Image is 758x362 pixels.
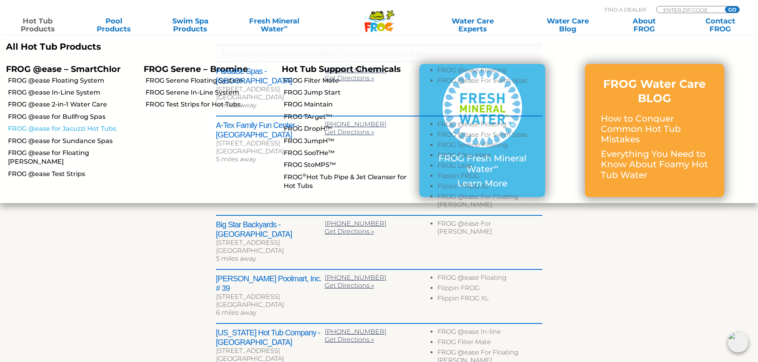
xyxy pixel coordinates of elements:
[216,139,325,147] div: [STREET_ADDRESS]
[325,282,374,289] a: Get Directions »
[8,124,138,133] a: FROG @ease for Jacuzzi Hot Tubs
[216,239,325,247] div: [STREET_ADDRESS]
[437,274,542,284] li: FROG @ease Floating
[84,17,144,33] a: PoolProducts
[437,294,542,305] li: Flippin FROG XL
[325,74,374,82] a: Get Directions »
[437,162,542,172] li: FROG Leap
[146,100,275,109] a: FROG Test Strips for Hot Tubs
[216,247,325,255] div: [GEOGRAPHIC_DATA]
[146,76,275,85] a: FROG Serene Floating System
[8,17,67,33] a: Hot TubProducts
[437,77,542,87] li: FROG @ease For Swim Spas
[325,66,386,74] a: [PHONE_NUMBER]
[325,120,386,128] a: [PHONE_NUMBER]
[216,147,325,155] div: [GEOGRAPHIC_DATA]
[663,6,716,13] input: Zip Code Form
[325,128,374,136] a: Get Directions »
[216,120,325,139] h2: A-Tex Family Fun Center - [GEOGRAPHIC_DATA]
[216,255,256,262] span: 5 miles away
[601,149,708,180] p: Everything You Need to Know About Foamy Hot Tub Water
[691,17,750,33] a: ContactFROG
[8,100,138,109] a: FROG @ease 2-in-1 Water Care
[437,131,542,141] li: FROG @ease For Swim Spas
[8,137,138,145] a: FROG @ease for Sundance Spas
[437,141,542,151] li: FROG Serene Floating
[237,17,311,33] a: Fresh MineralWater∞
[601,77,708,184] a: FROG Water Care BLOG How to Conquer Common Hot Tub Mistakes Everything You Need to Know About Foa...
[538,17,597,33] a: Water CareBlog
[437,120,542,131] li: FROG @ease Floating
[6,64,132,74] p: FROG @ease – SmartChlor
[437,172,542,182] li: Flippin FROG
[437,193,542,211] li: FROG @ease For Floating [PERSON_NAME]
[614,17,674,33] a: AboutFROG
[284,23,288,30] sup: ∞
[216,93,325,101] div: [GEOGRAPHIC_DATA]
[216,220,325,239] h2: Big Star Backyards - [GEOGRAPHIC_DATA]
[216,293,325,301] div: [STREET_ADDRESS]
[146,88,275,97] a: FROG Serene In-Line System
[8,88,138,97] a: FROG @ease In-Line System
[437,220,542,238] li: FROG @ease For [PERSON_NAME]
[437,66,542,77] li: FROG @ease Floating
[8,170,138,178] a: FROG @ease Test Strips
[144,64,269,74] p: FROG Serene – Bromine
[437,328,542,338] li: FROG @ease In-line
[325,328,386,335] a: [PHONE_NUMBER]
[216,66,325,85] h2: Paradise Spas - [GEOGRAPHIC_DATA]
[601,77,708,106] h3: FROG Water Care BLOG
[325,336,374,343] a: Get Directions »
[601,114,708,145] p: How to Conquer Common Hot Tub Mistakes
[216,301,325,309] div: [GEOGRAPHIC_DATA]
[437,338,542,348] li: FROG Filter Mate
[6,42,373,52] a: All Hot Tub Products
[8,76,138,85] a: FROG @ease Floating System
[325,274,386,281] a: [PHONE_NUMBER]
[437,151,542,162] li: FROG Filter Mate
[437,182,542,193] li: Flippin FROG XL
[325,228,374,235] a: Get Directions »
[216,85,325,93] div: [STREET_ADDRESS]
[216,309,256,316] span: 6 miles away
[216,101,256,109] span: 4 miles away
[425,17,521,33] a: Water CareExperts
[216,328,325,347] h2: [US_STATE] Hot Tub Company - [GEOGRAPHIC_DATA]
[216,274,325,293] h2: [PERSON_NAME] Poolmart, Inc. # 39
[728,332,748,352] img: openIcon
[325,220,386,227] a: [PHONE_NUMBER]
[216,347,325,355] div: [STREET_ADDRESS]
[8,149,138,166] a: FROG @ease for Floating [PERSON_NAME]
[216,155,256,163] span: 5 miles away
[604,6,646,13] p: Find A Dealer
[725,6,739,13] input: GO
[8,112,138,121] a: FROG @ease for Bullfrog Spas
[437,284,542,294] li: Flippin FROG
[161,17,220,33] a: Swim SpaProducts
